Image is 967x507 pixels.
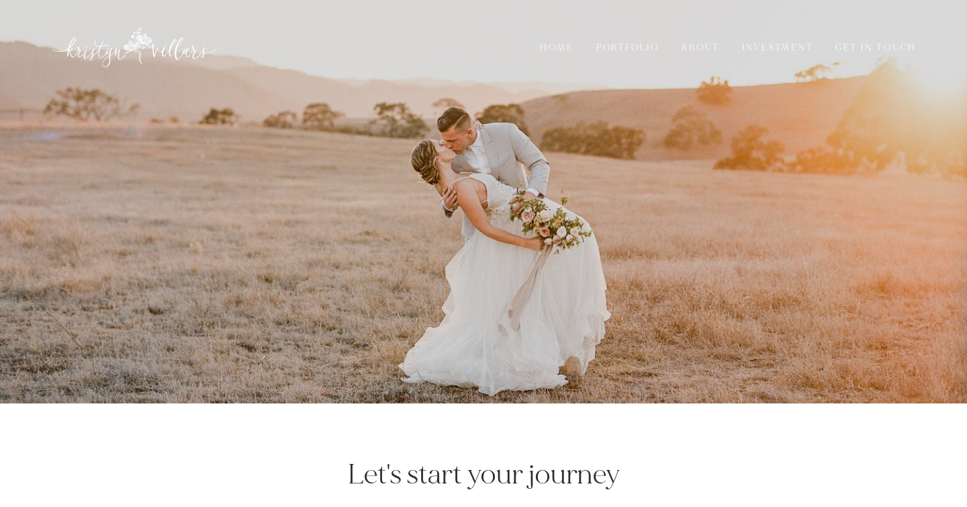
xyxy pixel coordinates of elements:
[735,40,821,55] a: Investment
[674,40,728,55] a: About
[828,40,925,55] a: Get in Touch
[225,457,742,492] h1: Let's start your journey
[532,40,582,55] a: Home
[50,26,218,69] img: Kristyn Villars | San Luis Obispo Wedding Photographer
[588,40,667,55] a: Portfolio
